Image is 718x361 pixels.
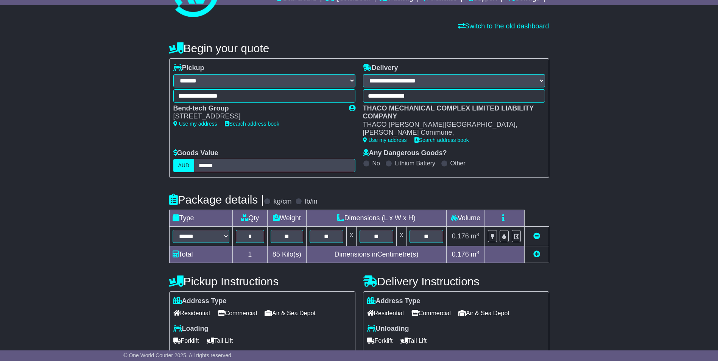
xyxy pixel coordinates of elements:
span: m [471,232,480,240]
label: Address Type [367,297,421,305]
div: Bend-tech Group [173,104,341,113]
a: Use my address [363,137,407,143]
label: AUD [173,159,195,172]
div: THACO [PERSON_NAME][GEOGRAPHIC_DATA], [363,121,537,129]
td: 1 [232,246,268,263]
h4: Begin your quote [169,42,549,54]
span: 0.176 [452,232,469,240]
span: Forklift [173,335,199,347]
a: Switch to the old dashboard [458,22,549,30]
span: Air & Sea Depot [458,307,509,319]
td: Dimensions in Centimetre(s) [306,246,447,263]
span: Tail Lift [400,335,427,347]
span: Air & Sea Depot [265,307,316,319]
a: Remove this item [533,232,540,240]
td: Qty [232,210,268,227]
td: Type [169,210,232,227]
a: Use my address [173,121,217,127]
h4: Package details | [169,193,264,206]
sup: 3 [477,232,480,237]
label: Pickup [173,64,204,72]
div: THACO MECHANICAL COMPLEX LIMITED LIABILITY COMPANY [363,104,537,121]
td: x [346,227,356,246]
span: Forklift [367,335,393,347]
a: Search address book [414,137,469,143]
td: Total [169,246,232,263]
span: Residential [367,307,404,319]
label: Unloading [367,325,409,333]
label: Loading [173,325,209,333]
span: Commercial [218,307,257,319]
span: Commercial [411,307,451,319]
label: Lithium Battery [395,160,435,167]
span: Tail Lift [207,335,233,347]
div: [STREET_ADDRESS] [173,112,341,121]
span: 85 [273,251,280,258]
div: [PERSON_NAME] Commune, [363,129,537,137]
td: Volume [447,210,484,227]
span: Residential [173,307,210,319]
label: Other [450,160,466,167]
label: No [372,160,380,167]
span: © One World Courier 2025. All rights reserved. [123,352,233,358]
span: 0.176 [452,251,469,258]
label: kg/cm [273,198,291,206]
a: Search address book [225,121,279,127]
td: Dimensions (L x W x H) [306,210,447,227]
a: Add new item [533,251,540,258]
td: Kilo(s) [268,246,307,263]
label: lb/in [305,198,317,206]
h4: Pickup Instructions [169,275,355,288]
sup: 3 [477,250,480,255]
label: Any Dangerous Goods? [363,149,447,157]
label: Address Type [173,297,227,305]
td: Weight [268,210,307,227]
td: x [397,227,407,246]
h4: Delivery Instructions [363,275,549,288]
label: Goods Value [173,149,218,157]
span: m [471,251,480,258]
label: Delivery [363,64,398,72]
